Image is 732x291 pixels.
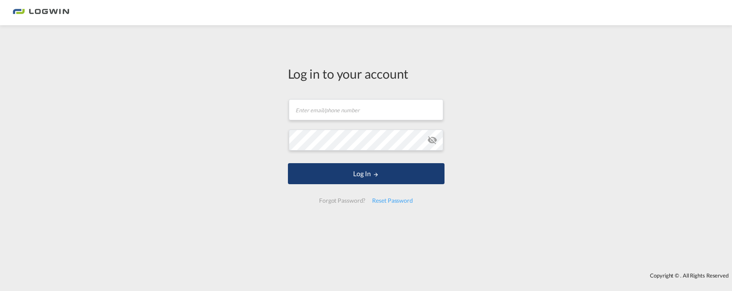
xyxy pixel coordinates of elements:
button: LOGIN [288,163,445,184]
div: Reset Password [369,193,416,208]
img: bc73a0e0d8c111efacd525e4c8ad7d32.png [13,3,69,22]
div: Forgot Password? [316,193,369,208]
input: Enter email/phone number [289,99,443,120]
div: Log in to your account [288,65,445,82]
md-icon: icon-eye-off [427,135,437,145]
